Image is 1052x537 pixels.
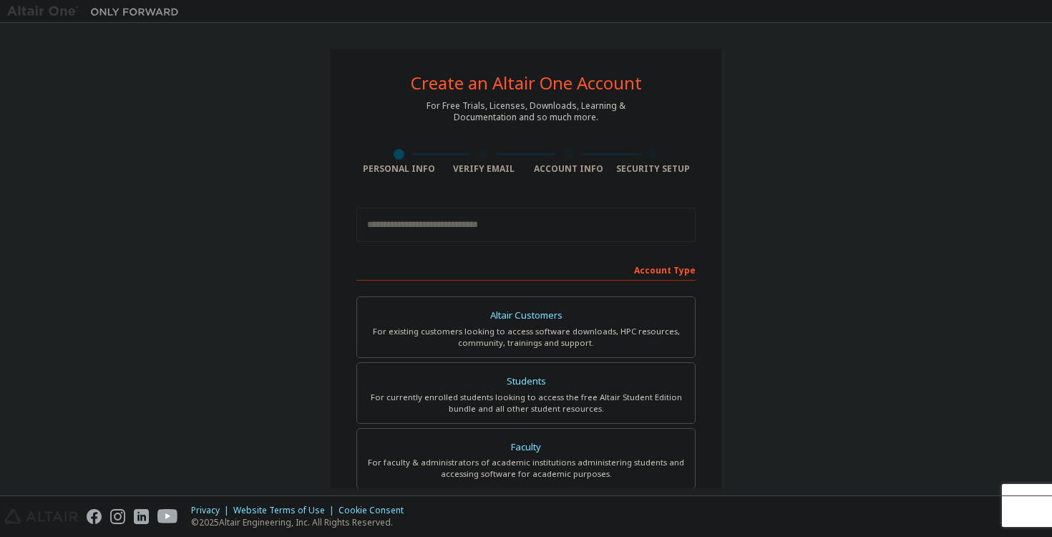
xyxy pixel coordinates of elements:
[611,163,696,175] div: Security Setup
[366,372,686,392] div: Students
[356,258,696,281] div: Account Type
[191,516,412,528] p: © 2025 Altair Engineering, Inc. All Rights Reserved.
[134,509,149,524] img: linkedin.svg
[526,163,611,175] div: Account Info
[366,437,686,458] div: Faculty
[7,4,186,19] img: Altair One
[233,505,339,516] div: Website Terms of Use
[366,457,686,480] div: For faculty & administrators of academic institutions administering students and accessing softwa...
[427,100,625,123] div: For Free Trials, Licenses, Downloads, Learning & Documentation and so much more.
[87,509,102,524] img: facebook.svg
[157,509,178,524] img: youtube.svg
[411,74,642,92] div: Create an Altair One Account
[366,392,686,415] div: For currently enrolled students looking to access the free Altair Student Edition bundle and all ...
[339,505,412,516] div: Cookie Consent
[356,163,442,175] div: Personal Info
[366,326,686,349] div: For existing customers looking to access software downloads, HPC resources, community, trainings ...
[366,306,686,326] div: Altair Customers
[442,163,527,175] div: Verify Email
[110,509,125,524] img: instagram.svg
[4,509,78,524] img: altair_logo.svg
[191,505,233,516] div: Privacy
